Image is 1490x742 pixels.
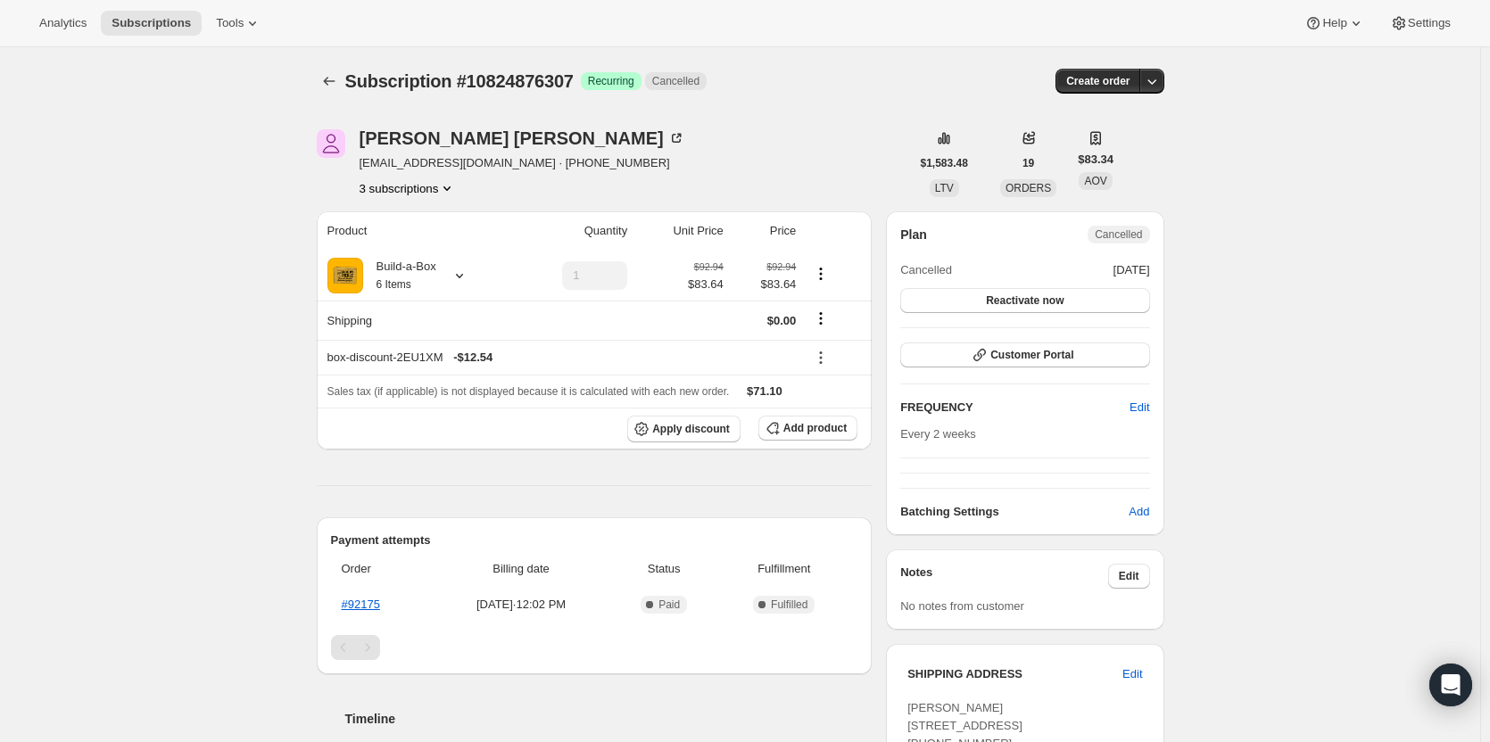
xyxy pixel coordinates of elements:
[771,598,807,612] span: Fulfilled
[1379,11,1461,36] button: Settings
[1113,261,1150,279] span: [DATE]
[652,422,730,436] span: Apply discount
[327,385,730,398] span: Sales tax (if applicable) is not displayed because it is calculated with each new order.
[900,288,1149,313] button: Reactivate now
[1119,569,1139,583] span: Edit
[910,151,979,176] button: $1,583.48
[317,211,514,251] th: Product
[1108,564,1150,589] button: Edit
[331,635,858,660] nav: Pagination
[907,665,1122,683] h3: SHIPPING ADDRESS
[1012,151,1045,176] button: 19
[1112,660,1153,688] button: Edit
[360,154,685,172] span: [EMAIL_ADDRESS][DOMAIN_NAME] · [PHONE_NUMBER]
[331,549,431,589] th: Order
[1084,175,1106,187] span: AOV
[1078,151,1113,169] span: $83.34
[360,179,457,197] button: Product actions
[1294,11,1375,36] button: Help
[986,293,1064,308] span: Reactivate now
[729,211,802,251] th: Price
[1322,16,1346,30] span: Help
[112,16,191,30] span: Subscriptions
[453,349,493,367] span: - $12.54
[588,74,634,88] span: Recurring
[345,71,574,91] span: Subscription #10824876307
[807,309,835,328] button: Shipping actions
[1055,69,1140,94] button: Create order
[694,261,724,272] small: $92.94
[317,301,514,340] th: Shipping
[767,314,797,327] span: $0.00
[900,342,1149,367] button: Customer Portal
[652,74,699,88] span: Cancelled
[734,276,797,293] span: $83.64
[747,384,782,398] span: $71.10
[935,182,954,194] span: LTV
[377,278,411,291] small: 6 Items
[360,129,685,147] div: [PERSON_NAME] [PERSON_NAME]
[331,532,858,549] h2: Payment attempts
[900,399,1130,416] h2: FREQUENCY
[900,599,1024,613] span: No notes from customer
[900,261,952,279] span: Cancelled
[435,560,607,578] span: Billing date
[900,427,976,441] span: Every 2 weeks
[921,156,968,170] span: $1,583.48
[216,16,244,30] span: Tools
[1130,399,1149,416] span: Edit
[766,261,796,272] small: $92.94
[633,211,729,251] th: Unit Price
[990,348,1073,362] span: Customer Portal
[1118,498,1160,526] button: Add
[1122,665,1142,683] span: Edit
[39,16,87,30] span: Analytics
[721,560,847,578] span: Fulfillment
[1006,182,1051,194] span: ORDERS
[101,11,202,36] button: Subscriptions
[1119,393,1160,422] button: Edit
[327,349,797,367] div: box-discount-2EU1XM
[327,258,363,293] img: product img
[1129,503,1149,521] span: Add
[627,416,741,442] button: Apply discount
[617,560,710,578] span: Status
[783,421,847,435] span: Add product
[807,264,835,284] button: Product actions
[758,416,857,441] button: Add product
[900,503,1129,521] h6: Batching Settings
[205,11,272,36] button: Tools
[317,69,342,94] button: Subscriptions
[900,564,1108,589] h3: Notes
[658,598,680,612] span: Paid
[513,211,633,251] th: Quantity
[688,276,724,293] span: $83.64
[435,596,607,614] span: [DATE] · 12:02 PM
[363,258,436,293] div: Build-a-Box
[317,129,345,158] span: Paula Snyder
[1022,156,1034,170] span: 19
[1408,16,1451,30] span: Settings
[29,11,97,36] button: Analytics
[345,710,873,728] h2: Timeline
[1066,74,1130,88] span: Create order
[1095,227,1142,242] span: Cancelled
[342,598,380,611] a: #92175
[900,226,927,243] h2: Plan
[1429,664,1472,706] div: Open Intercom Messenger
